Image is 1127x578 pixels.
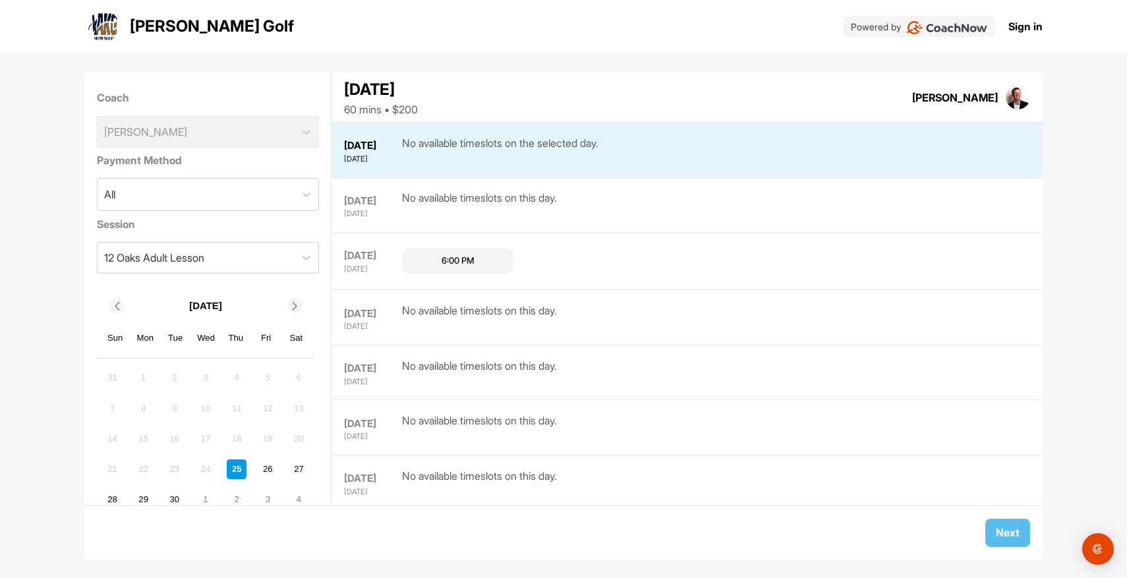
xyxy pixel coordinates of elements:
[167,330,184,347] div: Tue
[402,135,598,165] div: No available timeslots on the selected day.
[344,101,418,117] div: 60 mins • $200
[344,248,399,264] div: [DATE]
[88,11,119,42] img: logo
[196,459,216,479] div: Not available Wednesday, September 24th, 2025
[227,368,246,388] div: Not available Thursday, September 4th, 2025
[402,468,557,498] div: No available timeslots on this day.
[102,429,122,449] div: Not available Sunday, September 14th, 2025
[402,358,557,388] div: No available timeslots on this day.
[227,459,246,479] div: Choose Thursday, September 25th, 2025
[289,398,309,418] div: Not available Saturday, September 13th, 2025
[344,78,418,101] div: [DATE]
[906,21,987,34] img: CoachNow
[258,429,277,449] div: Not available Friday, September 19th, 2025
[996,526,1020,539] span: Next
[344,321,399,332] div: [DATE]
[189,299,222,314] p: [DATE]
[344,376,399,388] div: [DATE]
[227,398,246,418] div: Not available Thursday, September 11th, 2025
[289,429,309,449] div: Not available Saturday, September 20th, 2025
[196,429,216,449] div: Not available Wednesday, September 17th, 2025
[258,368,277,388] div: Not available Friday, September 5th, 2025
[402,303,557,332] div: No available timeslots on this day.
[442,254,475,268] div: 6:00 PM
[344,417,399,432] div: [DATE]
[102,368,122,388] div: Not available Sunday, August 31st, 2025
[344,264,399,275] div: [DATE]
[107,330,124,347] div: Sun
[165,368,185,388] div: Not available Tuesday, September 2nd, 2025
[165,490,185,509] div: Choose Tuesday, September 30th, 2025
[344,138,399,154] div: [DATE]
[344,486,399,498] div: [DATE]
[165,429,185,449] div: Not available Tuesday, September 16th, 2025
[288,330,305,347] div: Sat
[227,429,246,449] div: Not available Thursday, September 18th, 2025
[912,90,998,105] div: [PERSON_NAME]
[402,190,557,219] div: No available timeslots on this day.
[258,398,277,418] div: Not available Friday, September 12th, 2025
[258,490,277,509] div: Choose Friday, October 3rd, 2025
[344,361,399,376] div: [DATE]
[985,519,1030,547] button: Next
[197,330,214,347] div: Wed
[134,368,154,388] div: Not available Monday, September 1st, 2025
[134,398,154,418] div: Not available Monday, September 8th, 2025
[344,431,399,442] div: [DATE]
[165,398,185,418] div: Not available Tuesday, September 9th, 2025
[227,490,246,509] div: Choose Thursday, October 2nd, 2025
[402,413,557,442] div: No available timeslots on this day.
[97,90,319,105] label: Coach
[258,330,275,347] div: Fri
[1006,85,1031,110] img: square_33d1b9b665a970990590299d55b62fd8.jpg
[344,194,399,209] div: [DATE]
[289,368,309,388] div: Not available Saturday, September 6th, 2025
[102,490,122,509] div: Choose Sunday, September 28th, 2025
[101,366,310,511] div: month 2025-09
[102,398,122,418] div: Not available Sunday, September 7th, 2025
[134,459,154,479] div: Not available Monday, September 22nd, 2025
[97,152,319,168] label: Payment Method
[196,398,216,418] div: Not available Wednesday, September 10th, 2025
[344,306,399,322] div: [DATE]
[104,187,115,202] div: All
[289,490,309,509] div: Choose Saturday, October 4th, 2025
[344,471,399,486] div: [DATE]
[165,459,185,479] div: Not available Tuesday, September 23rd, 2025
[196,368,216,388] div: Not available Wednesday, September 3rd, 2025
[1008,18,1043,34] a: Sign in
[97,216,319,232] label: Session
[258,459,277,479] div: Choose Friday, September 26th, 2025
[134,429,154,449] div: Not available Monday, September 15th, 2025
[196,490,216,509] div: Choose Wednesday, October 1st, 2025
[104,250,204,266] div: 12 Oaks Adult Lesson
[102,459,122,479] div: Not available Sunday, September 21st, 2025
[227,330,245,347] div: Thu
[134,490,154,509] div: Choose Monday, September 29th, 2025
[130,14,294,38] p: [PERSON_NAME] Golf
[851,20,901,34] p: Powered by
[344,154,399,165] div: [DATE]
[1082,533,1114,565] div: Open Intercom Messenger
[289,459,309,479] div: Choose Saturday, September 27th, 2025
[137,330,154,347] div: Mon
[344,208,399,219] div: [DATE]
